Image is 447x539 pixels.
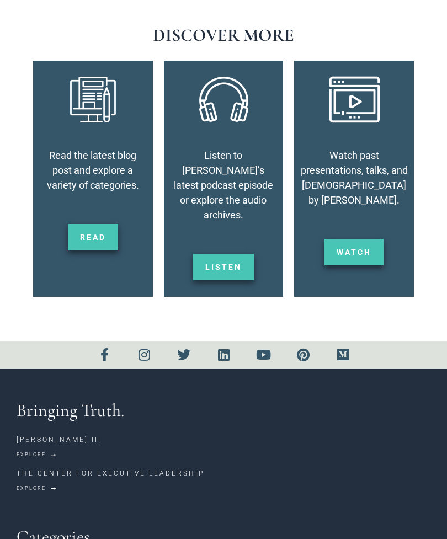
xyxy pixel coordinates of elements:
[300,148,408,208] p: Watch past presentations, talks, and [DEMOGRAPHIC_DATA] by [PERSON_NAME].
[17,483,57,495] a: Explore
[17,435,430,445] p: [PERSON_NAME] III
[337,249,371,257] span: watch
[205,264,242,271] span: Listen
[17,449,57,462] a: Explore
[39,148,147,193] p: Read the latest blog post and explore a variety of categories.
[17,402,430,420] h3: Bringing Truth.
[17,487,46,492] span: Explore
[324,239,384,266] a: watch
[193,254,254,281] a: Listen
[68,225,118,251] a: Read
[17,469,430,479] p: THE CENTER FOR EXECUTIVE LEADERSHIP
[169,148,278,223] p: Listen to [PERSON_NAME]’s latest podcast episode or explore the audio archives.
[80,234,106,242] span: Read
[17,453,46,458] span: Explore
[28,27,419,45] h1: DISCOVER MORE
